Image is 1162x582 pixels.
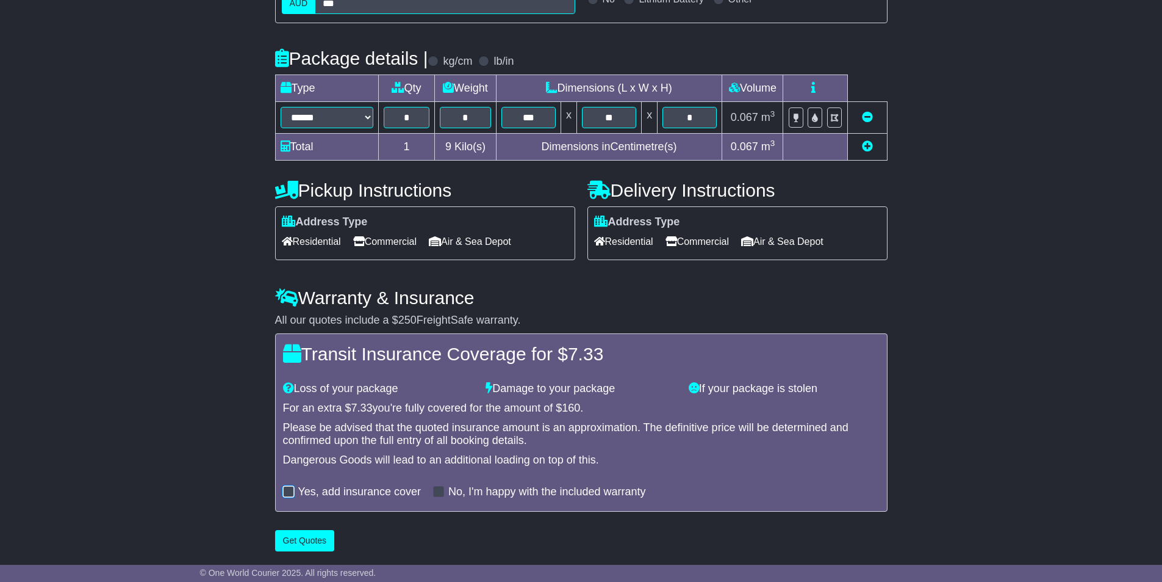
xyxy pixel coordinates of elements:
[275,134,378,161] td: Total
[298,486,421,499] label: Yes, add insurance cover
[770,139,775,148] sup: 3
[275,314,888,327] div: All our quotes include a $ FreightSafe warranty.
[594,232,653,251] span: Residential
[445,140,451,153] span: 9
[642,102,658,134] td: x
[351,402,373,414] span: 7.33
[741,232,823,251] span: Air & Sea Depot
[568,344,603,364] span: 7.33
[275,48,428,68] h4: Package details |
[378,75,435,102] td: Qty
[683,382,886,396] div: If your package is stolen
[200,568,376,578] span: © One World Courier 2025. All rights reserved.
[479,382,683,396] div: Damage to your package
[282,232,341,251] span: Residential
[283,344,880,364] h4: Transit Insurance Coverage for $
[275,530,335,551] button: Get Quotes
[561,102,576,134] td: x
[283,402,880,415] div: For an extra $ you're fully covered for the amount of $ .
[435,134,497,161] td: Kilo(s)
[353,232,417,251] span: Commercial
[283,454,880,467] div: Dangerous Goods will lead to an additional loading on top of this.
[862,140,873,153] a: Add new item
[496,75,722,102] td: Dimensions (L x W x H)
[731,140,758,153] span: 0.067
[443,55,472,68] label: kg/cm
[496,134,722,161] td: Dimensions in Centimetre(s)
[731,111,758,123] span: 0.067
[722,75,783,102] td: Volume
[378,134,435,161] td: 1
[761,140,775,153] span: m
[594,216,680,229] label: Address Type
[275,180,575,200] h4: Pickup Instructions
[770,109,775,118] sup: 3
[275,75,378,102] td: Type
[283,421,880,448] div: Please be advised that the quoted insurance amount is an approximation. The definitive price will...
[761,111,775,123] span: m
[435,75,497,102] td: Weight
[587,180,888,200] h4: Delivery Instructions
[562,402,580,414] span: 160
[275,288,888,308] h4: Warranty & Insurance
[493,55,514,68] label: lb/in
[398,314,417,326] span: 250
[282,216,368,229] label: Address Type
[448,486,646,499] label: No, I'm happy with the included warranty
[665,232,729,251] span: Commercial
[429,232,511,251] span: Air & Sea Depot
[277,382,480,396] div: Loss of your package
[862,111,873,123] a: Remove this item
